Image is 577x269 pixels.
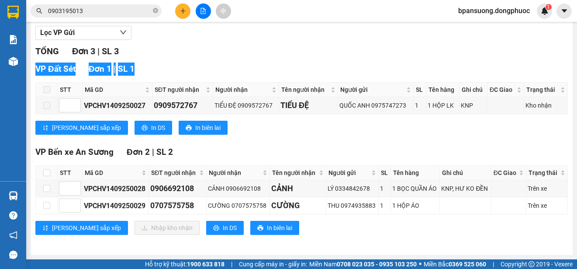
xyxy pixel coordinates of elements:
[52,123,121,133] span: [PERSON_NAME] sắp xếp
[267,223,292,233] span: In biên lai
[541,7,549,15] img: icon-new-feature
[118,64,135,74] span: SL 1
[35,121,128,135] button: sort-ascending[PERSON_NAME] sắp xếp
[155,85,204,94] span: SĐT người nhận
[151,168,197,178] span: SĐT người nhận
[35,26,131,40] button: Lọc VP Gửi
[380,184,389,193] div: 1
[391,166,440,180] th: Tên hàng
[214,101,278,110] div: TIỂU ĐỆ 0909572767
[220,8,226,14] span: aim
[127,147,150,157] span: Đơn 2
[271,182,325,195] div: CẢNH
[560,7,568,15] span: caret-down
[415,101,425,110] div: 1
[9,57,18,66] img: warehouse-icon
[379,166,391,180] th: SL
[7,6,19,19] img: logo-vxr
[279,97,338,114] td: TIỂU ĐỆ
[200,8,206,14] span: file-add
[270,180,326,197] td: CẢNH
[84,100,151,111] div: VPCHV1409250027
[83,180,149,197] td: VPCHV1409250028
[35,221,128,235] button: sort-ascending[PERSON_NAME] sắp xếp
[151,123,165,133] span: In DS
[196,3,211,19] button: file-add
[272,168,317,178] span: Tên người nhận
[493,259,494,269] span: |
[9,211,17,220] span: question-circle
[440,166,491,180] th: Ghi chú
[156,147,173,157] span: SL 2
[150,182,205,195] div: 0906692108
[280,99,336,112] div: TIỂU ĐỆ
[175,3,190,19] button: plus
[328,184,377,193] div: LÝ 0334842678
[83,197,149,214] td: VPCHV1409250029
[102,46,119,56] span: SL 3
[424,259,486,269] span: Miền Bắc
[441,184,489,193] div: KNP, HƯ KO ĐỀN
[135,121,172,135] button: printerIn DS
[153,7,158,15] span: close-circle
[337,261,417,268] strong: 0708 023 035 - 0935 103 250
[35,147,114,157] span: VP Bến xe An Sương
[215,85,270,94] span: Người nhận
[149,180,207,197] td: 0906692108
[231,259,232,269] span: |
[35,46,59,56] span: TỔNG
[42,125,48,132] span: sort-ascending
[490,85,515,94] span: ĐC Giao
[547,4,550,10] span: 1
[120,29,127,36] span: down
[250,221,299,235] button: printerIn biên lai
[149,197,207,214] td: 0707575758
[72,46,95,56] span: Đơn 3
[152,147,154,157] span: |
[135,221,200,235] button: downloadNhập kho nhận
[9,251,17,259] span: message
[271,199,325,212] div: CƯỜNG
[339,101,412,110] div: QUỐC ANH 0975747273
[9,231,17,239] span: notification
[414,83,426,97] th: SL
[426,83,460,97] th: Tên hàng
[392,184,438,193] div: 1 BỌC QUẦN ÁO
[340,85,404,94] span: Người gửi
[180,8,186,14] span: plus
[328,168,370,178] span: Người gửi
[528,201,566,210] div: Trên xe
[392,201,438,210] div: 1 HỘP ÁO
[528,184,566,193] div: Trên xe
[208,184,268,193] div: CẢNH 0906692108
[179,121,228,135] button: printerIn biên lai
[150,199,205,212] div: 0707575758
[380,201,389,210] div: 1
[89,64,112,74] span: Đơn 1
[494,168,517,178] span: ĐC Giao
[83,97,152,114] td: VPCHV1409250027
[526,85,558,94] span: Trạng thái
[449,261,486,268] strong: 0369 525 060
[186,125,192,132] span: printer
[546,4,552,10] sup: 1
[525,101,566,110] div: Kho nhận
[257,225,263,232] span: printer
[152,97,213,114] td: 0909572767
[328,201,377,210] div: THU 0974935883
[529,261,535,267] span: copyright
[195,123,221,133] span: In biên lai
[209,168,261,178] span: Người nhận
[35,64,76,74] span: VP Đất Sét
[85,85,143,94] span: Mã GD
[58,83,83,97] th: STT
[216,3,231,19] button: aim
[428,101,458,110] div: 1 HỘP LK
[309,259,417,269] span: Miền Nam
[142,125,148,132] span: printer
[208,201,268,210] div: CƯỜNG 0707575758
[187,261,225,268] strong: 1900 633 818
[9,191,18,200] img: warehouse-icon
[461,101,486,110] div: KNP
[451,5,537,16] span: bpansuong.dongphuoc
